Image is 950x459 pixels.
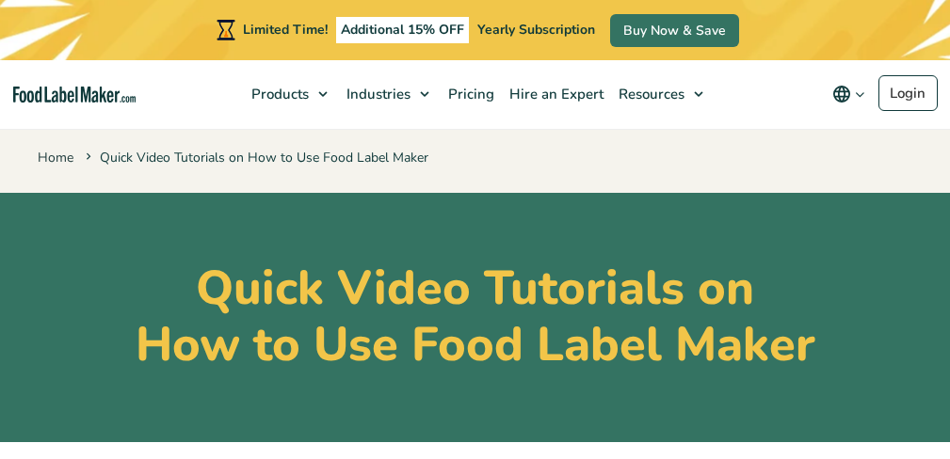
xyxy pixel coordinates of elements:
[500,60,609,128] a: Hire an Expert
[246,85,311,103] span: Products
[504,85,605,103] span: Hire an Expert
[610,14,739,47] a: Buy Now & Save
[38,149,73,166] a: Home
[609,60,713,128] a: Resources
[477,21,595,39] span: Yearly Subscription
[243,21,328,39] span: Limited Time!
[13,87,136,103] a: Food Label Maker homepage
[336,17,469,43] span: Additional 15% OFF
[337,60,439,128] a: Industries
[242,60,337,128] a: Products
[38,261,913,374] h1: Quick Video Tutorials on How to Use Food Label Maker
[613,85,686,103] span: Resources
[341,85,412,103] span: Industries
[878,75,938,111] a: Login
[819,75,878,113] button: Change language
[443,85,496,103] span: Pricing
[439,60,500,128] a: Pricing
[82,149,428,166] span: Quick Video Tutorials on How to Use Food Label Maker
